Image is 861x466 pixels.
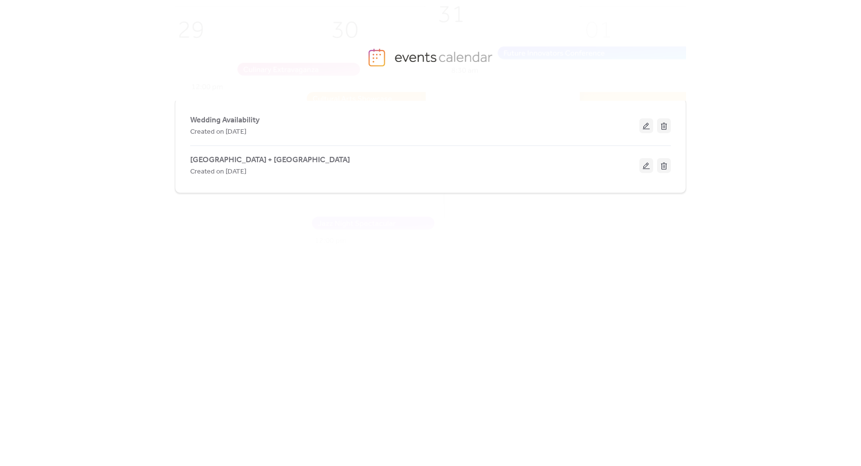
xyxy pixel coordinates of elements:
span: Created on [DATE] [190,126,246,138]
span: [GEOGRAPHIC_DATA] + [GEOGRAPHIC_DATA] [190,154,350,166]
a: Wedding Availability [190,117,259,123]
a: [GEOGRAPHIC_DATA] + [GEOGRAPHIC_DATA] [190,157,350,163]
span: Created on [DATE] [190,166,246,178]
span: Wedding Availability [190,115,259,126]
